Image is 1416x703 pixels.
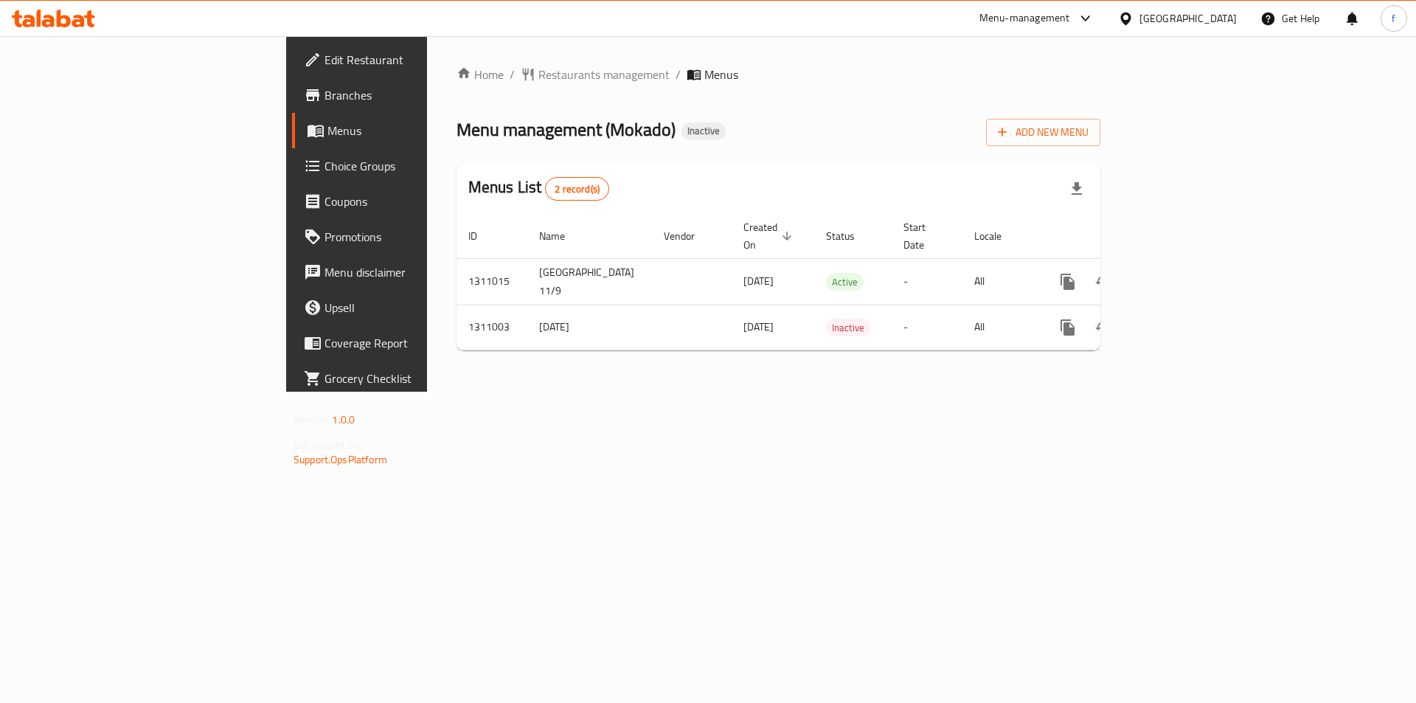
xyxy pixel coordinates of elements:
[292,77,523,113] a: Branches
[539,227,584,245] span: Name
[324,86,511,104] span: Branches
[1059,171,1094,207] div: Export file
[468,227,496,245] span: ID
[521,66,670,83] a: Restaurants management
[664,227,714,245] span: Vendor
[826,274,864,291] span: Active
[332,410,355,429] span: 1.0.0
[979,10,1070,27] div: Menu-management
[743,218,796,254] span: Created On
[292,42,523,77] a: Edit Restaurant
[457,113,676,146] span: Menu management ( Mokado )
[294,450,387,469] a: Support.OpsPlatform
[826,273,864,291] div: Active
[986,119,1100,146] button: Add New Menu
[292,254,523,290] a: Menu disclaimer
[1392,10,1395,27] span: f
[676,66,681,83] li: /
[324,51,511,69] span: Edit Restaurant
[826,227,874,245] span: Status
[324,193,511,210] span: Coupons
[743,317,774,336] span: [DATE]
[324,299,511,316] span: Upsell
[468,176,609,201] h2: Menus List
[292,361,523,396] a: Grocery Checklist
[962,305,1038,350] td: All
[1139,10,1237,27] div: [GEOGRAPHIC_DATA]
[1086,264,1121,299] button: Change Status
[327,122,511,139] span: Menus
[324,157,511,175] span: Choice Groups
[292,113,523,148] a: Menus
[962,258,1038,305] td: All
[292,148,523,184] a: Choice Groups
[1086,310,1121,345] button: Change Status
[294,435,361,454] span: Get support on:
[704,66,738,83] span: Menus
[1050,310,1086,345] button: more
[292,325,523,361] a: Coverage Report
[292,290,523,325] a: Upsell
[292,184,523,219] a: Coupons
[457,66,1100,83] nav: breadcrumb
[974,227,1021,245] span: Locale
[324,263,511,281] span: Menu disclaimer
[294,410,330,429] span: Version:
[538,66,670,83] span: Restaurants management
[527,258,652,305] td: [GEOGRAPHIC_DATA] 11/9
[324,334,511,352] span: Coverage Report
[324,370,511,387] span: Grocery Checklist
[457,214,1204,350] table: enhanced table
[324,228,511,246] span: Promotions
[892,258,962,305] td: -
[998,123,1089,142] span: Add New Menu
[681,122,726,140] div: Inactive
[292,219,523,254] a: Promotions
[546,182,608,196] span: 2 record(s)
[1050,264,1086,299] button: more
[743,271,774,291] span: [DATE]
[826,319,870,336] span: Inactive
[1038,214,1204,259] th: Actions
[545,177,609,201] div: Total records count
[903,218,945,254] span: Start Date
[681,125,726,137] span: Inactive
[527,305,652,350] td: [DATE]
[892,305,962,350] td: -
